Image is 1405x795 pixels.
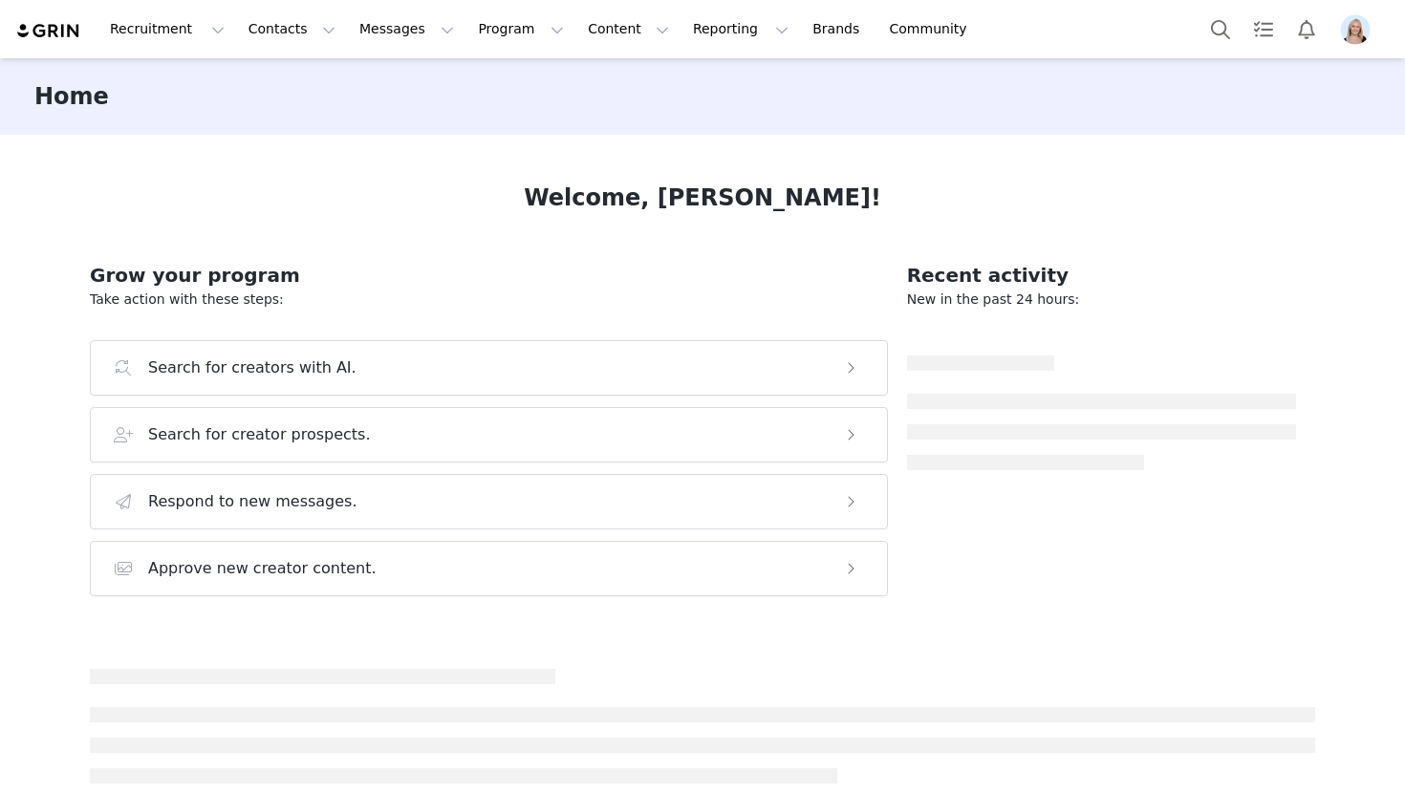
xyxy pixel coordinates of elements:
img: grin logo [15,22,82,40]
button: Search for creators with AI. [90,340,888,396]
button: Messages [348,8,465,51]
h2: Grow your program [90,261,888,290]
h1: Welcome, [PERSON_NAME]! [524,181,881,215]
a: Tasks [1243,8,1285,51]
button: Content [576,8,681,51]
button: Program [466,8,575,51]
button: Contacts [237,8,347,51]
p: New in the past 24 hours: [907,290,1296,310]
button: Search for creator prospects. [90,407,888,462]
button: Recruitment [98,8,236,51]
h3: Search for creators with AI. [148,356,357,379]
button: Profile [1329,14,1390,45]
button: Approve new creator content. [90,541,888,596]
img: f80c52dd-2235-41a6-9d2f-4759e133f372.png [1340,14,1371,45]
h3: Home [34,79,109,114]
a: Brands [801,8,876,51]
h3: Approve new creator content. [148,557,377,580]
button: Search [1200,8,1242,51]
button: Reporting [681,8,800,51]
a: Community [878,8,987,51]
p: Take action with these steps: [90,290,888,310]
button: Notifications [1286,8,1328,51]
h3: Search for creator prospects. [148,423,371,446]
h3: Respond to new messages. [148,490,357,513]
h2: Recent activity [907,261,1296,290]
button: Respond to new messages. [90,474,888,529]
